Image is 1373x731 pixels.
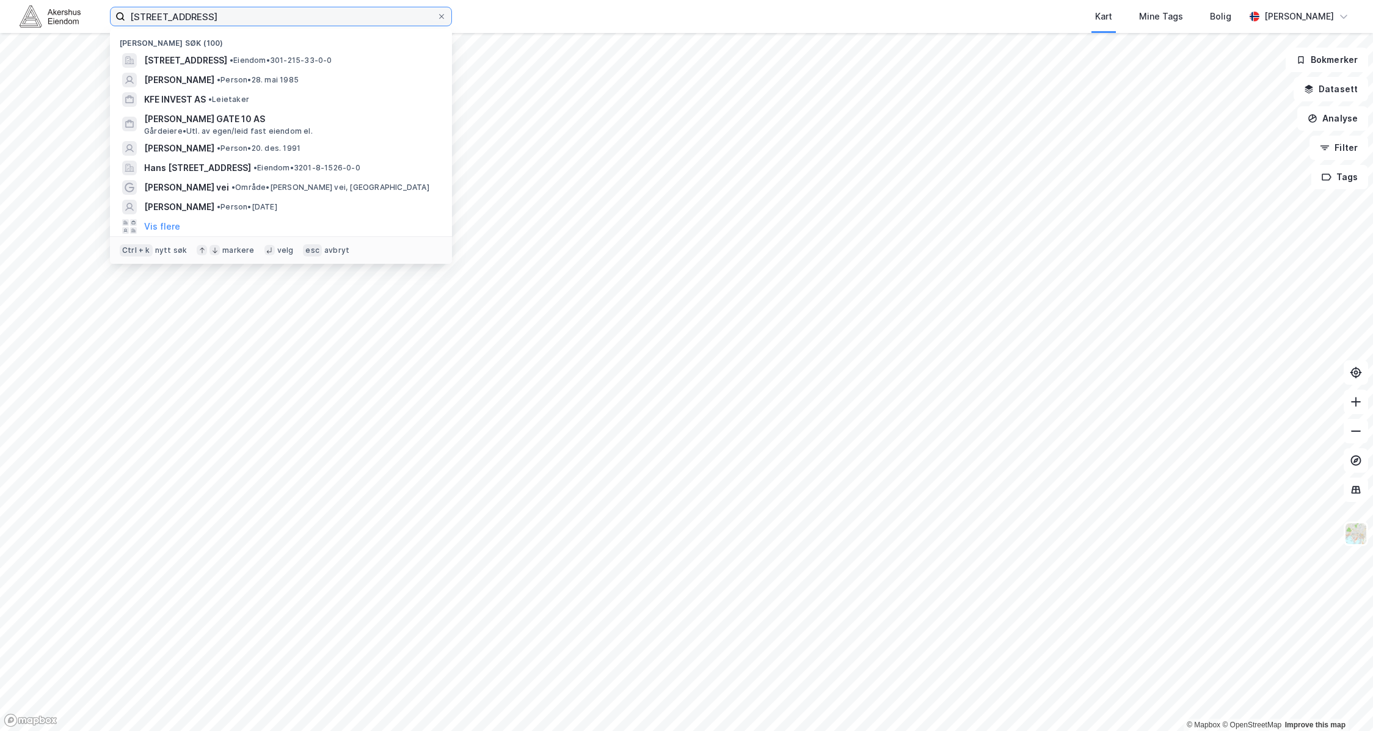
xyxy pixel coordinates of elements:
span: [PERSON_NAME] GATE 10 AS [144,112,437,126]
span: Person • 20. des. 1991 [217,144,300,153]
span: • [230,56,233,65]
input: Søk på adresse, matrikkel, gårdeiere, leietakere eller personer [125,7,437,26]
div: avbryt [324,245,349,255]
iframe: Chat Widget [1312,672,1373,731]
button: Datasett [1294,77,1368,101]
div: Ctrl + k [120,244,153,256]
span: • [217,75,220,84]
span: • [217,202,220,211]
a: Mapbox homepage [4,713,57,727]
span: Eiendom • 3201-8-1526-0-0 [253,163,360,173]
button: Tags [1311,165,1368,189]
span: [STREET_ADDRESS] [144,53,227,68]
span: Person • [DATE] [217,202,277,212]
div: [PERSON_NAME] [1264,9,1334,24]
span: [PERSON_NAME] [144,73,214,87]
span: Leietaker [208,95,249,104]
span: Gårdeiere • Utl. av egen/leid fast eiendom el. [144,126,313,136]
div: esc [303,244,322,256]
span: Hans [STREET_ADDRESS] [144,161,251,175]
div: [PERSON_NAME] søk (100) [110,29,452,51]
span: Person • 28. mai 1985 [217,75,299,85]
button: Bokmerker [1286,48,1368,72]
img: akershus-eiendom-logo.9091f326c980b4bce74ccdd9f866810c.svg [20,5,81,27]
span: [PERSON_NAME] vei [144,180,229,195]
div: markere [222,245,254,255]
div: velg [277,245,294,255]
span: [PERSON_NAME] [144,141,214,156]
button: Vis flere [144,219,180,234]
span: • [253,163,257,172]
div: Mine Tags [1139,9,1183,24]
span: Område • [PERSON_NAME] vei, [GEOGRAPHIC_DATA] [231,183,429,192]
span: • [217,144,220,153]
button: Filter [1309,136,1368,160]
a: Improve this map [1285,721,1346,729]
a: OpenStreetMap [1222,721,1281,729]
div: nytt søk [155,245,188,255]
div: Kart [1095,9,1112,24]
span: [PERSON_NAME] [144,200,214,214]
span: • [231,183,235,192]
span: KFE INVEST AS [144,92,206,107]
button: Analyse [1297,106,1368,131]
span: Eiendom • 301-215-33-0-0 [230,56,332,65]
span: • [208,95,212,104]
a: Mapbox [1187,721,1220,729]
div: Kontrollprogram for chat [1312,672,1373,731]
div: Bolig [1210,9,1231,24]
img: Z [1344,522,1368,545]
